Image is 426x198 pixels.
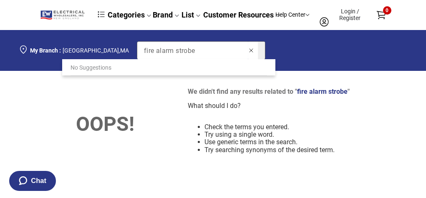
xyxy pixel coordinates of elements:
[188,102,350,110] p: What should I do?
[205,138,350,146] li: Use generic terms in the search.
[188,88,350,95] span: We didn't find any results related to " "
[203,10,280,19] a: Customer Resources
[181,10,201,19] a: List
[20,41,406,60] div: Section row
[40,10,92,20] a: Logo
[258,42,272,59] button: Search Products
[50,113,161,135] div: oops!
[383,6,391,15] span: 0
[275,10,305,19] p: Help Center
[8,170,57,192] button: Chat
[30,47,61,54] span: My Branch :
[40,10,87,20] img: Logo
[248,42,258,59] button: Clear search field
[316,2,370,29] a: Login / Register
[63,47,129,54] span: [GEOGRAPHIC_DATA] , MA
[330,8,370,21] span: Login / Register
[247,2,386,29] div: Section row
[31,177,46,185] span: Chat
[20,41,279,60] div: Section row
[297,88,348,95] span: fire alarm strobe
[137,42,248,59] input: Clear search fieldSearch Products
[98,10,151,19] a: Categories
[153,10,179,19] a: Brand
[71,63,267,75] p: No Suggestions
[205,131,350,138] li: Try using a single word.
[275,5,310,25] div: Help Center
[205,146,350,154] li: Try searching synonyms of the desired term.
[98,11,105,18] img: dcb64e45f5418a636573a8ace67a09fc.svg
[205,123,350,131] li: Check the terms you entered.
